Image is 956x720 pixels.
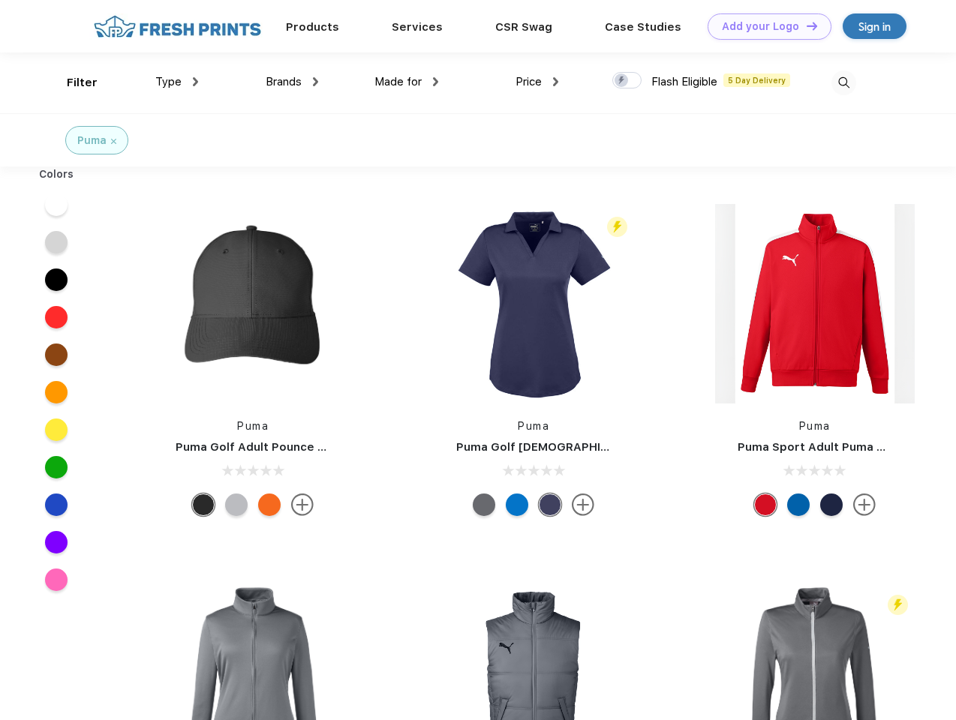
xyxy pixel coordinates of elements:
[286,20,339,34] a: Products
[831,70,856,95] img: desktop_search.svg
[888,595,908,615] img: flash_active_toggle.svg
[77,133,107,148] div: Puma
[374,75,422,88] span: Made for
[843,13,906,39] a: Sign in
[266,75,302,88] span: Brands
[89,13,266,40] img: fo%20logo%202.webp
[67,74,98,91] div: Filter
[787,493,810,516] div: Lapis Blue
[506,493,528,516] div: Lapis Blue
[155,75,182,88] span: Type
[192,493,215,516] div: Puma Black
[433,77,438,86] img: dropdown.png
[28,166,86,182] div: Colors
[539,493,561,516] div: Peacoat
[456,440,735,454] a: Puma Golf [DEMOGRAPHIC_DATA]' Icon Golf Polo
[153,204,353,403] img: func=resize&h=266
[313,77,318,86] img: dropdown.png
[572,493,594,516] img: more.svg
[853,493,876,516] img: more.svg
[820,493,843,516] div: Peacoat
[193,77,198,86] img: dropdown.png
[258,493,281,516] div: Vibrant Orange
[858,18,891,35] div: Sign in
[237,420,269,432] a: Puma
[723,73,790,87] span: 5 Day Delivery
[807,22,817,30] img: DT
[799,420,831,432] a: Puma
[607,217,627,237] img: flash_active_toggle.svg
[715,204,915,403] img: func=resize&h=266
[518,420,549,432] a: Puma
[291,493,314,516] img: more.svg
[111,139,116,144] img: filter_cancel.svg
[473,493,495,516] div: Quiet Shade
[434,204,633,403] img: func=resize&h=266
[754,493,777,516] div: High Risk Red
[392,20,443,34] a: Services
[516,75,542,88] span: Price
[553,77,558,86] img: dropdown.png
[722,20,799,33] div: Add your Logo
[176,440,405,454] a: Puma Golf Adult Pounce Adjustable Cap
[495,20,552,34] a: CSR Swag
[651,75,717,88] span: Flash Eligible
[225,493,248,516] div: Quarry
